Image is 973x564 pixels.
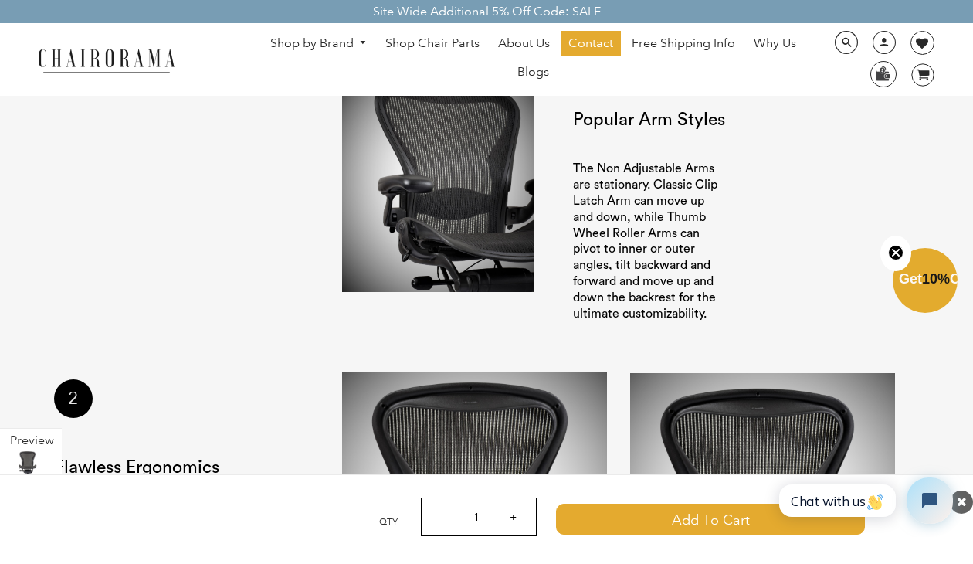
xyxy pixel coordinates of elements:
[632,36,735,52] span: Free Shipping Info
[342,68,534,291] img: crop_arm_picture.jpg
[517,64,549,80] span: Blogs
[510,59,557,84] a: Blogs
[561,31,621,56] a: Contact
[378,31,487,56] a: Shop Chair Parts
[573,161,727,321] p: The Non Adjustable Arms are stationary. Classic Clip Latch Arm can move up and down, while Thumb ...
[880,236,911,271] button: Close teaser
[762,464,966,537] iframe: Tidio Chat
[754,36,796,52] span: Why Us
[871,62,895,85] img: WhatsApp_Image_2024-07-12_at_16.23.01.webp
[29,46,184,73] img: chairorama
[54,457,284,478] h3: Flawless Ergonomics
[893,250,958,314] div: Get10%OffClose teaser
[568,36,613,52] span: Contact
[624,31,743,56] a: Free Shipping Info
[922,271,950,287] span: 10%
[490,31,558,56] a: About Us
[746,31,804,56] a: Why Us
[249,31,818,88] nav: DesktopNavigation
[385,36,480,52] span: Shop Chair Parts
[899,271,970,287] span: Get Off
[54,379,93,418] div: 2
[498,36,550,52] span: About Us
[263,32,375,56] a: Shop by Brand
[573,109,727,131] h3: Popular Arm Styles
